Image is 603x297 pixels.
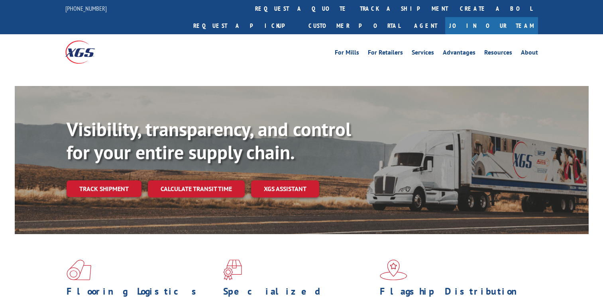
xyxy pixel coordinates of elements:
a: Agent [406,17,445,34]
a: XGS ASSISTANT [251,180,319,197]
a: For Mills [335,49,359,58]
img: xgs-icon-flagship-distribution-model-red [380,260,407,280]
a: Join Our Team [445,17,538,34]
a: Services [412,49,434,58]
b: Visibility, transparency, and control for your entire supply chain. [67,117,351,164]
a: Calculate transit time [148,180,245,197]
a: Customer Portal [302,17,406,34]
a: Resources [484,49,512,58]
img: xgs-icon-focused-on-flooring-red [223,260,242,280]
img: xgs-icon-total-supply-chain-intelligence-red [67,260,91,280]
a: About [521,49,538,58]
a: For Retailers [368,49,403,58]
a: [PHONE_NUMBER] [65,4,107,12]
a: Track shipment [67,180,141,197]
a: Advantages [443,49,475,58]
a: Request a pickup [187,17,302,34]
